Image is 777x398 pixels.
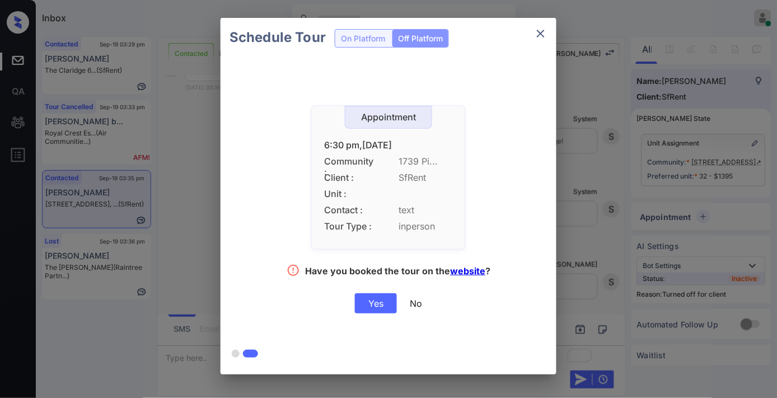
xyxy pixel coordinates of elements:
[530,22,552,45] button: close
[324,189,375,199] span: Unit :
[324,221,375,232] span: Tour Type :
[399,221,453,232] span: inperson
[324,156,375,167] span: Community :
[355,293,397,313] div: Yes
[306,265,491,279] div: Have you booked the tour on the ?
[221,18,335,57] h2: Schedule Tour
[324,140,453,151] div: 6:30 pm,[DATE]
[399,205,453,216] span: text
[451,265,486,277] a: website
[345,112,432,123] div: Appointment
[399,172,453,183] span: SfRent
[324,172,375,183] span: Client :
[324,205,375,216] span: Contact :
[399,156,453,167] span: 1739 Pi...
[410,298,422,309] div: No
